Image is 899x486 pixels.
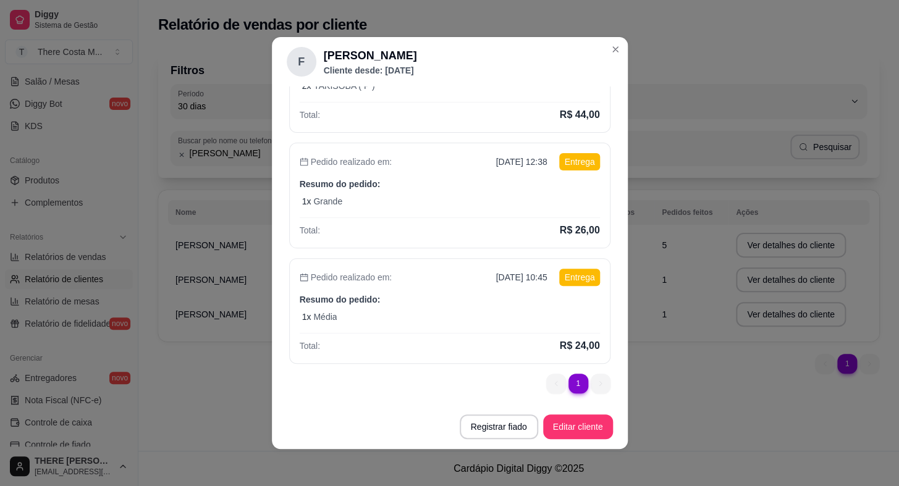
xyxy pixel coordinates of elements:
p: Média [313,311,337,323]
p: Entrega [559,269,599,286]
p: Resumo do pedido: [300,293,600,306]
p: 1 x [302,311,311,323]
p: Pedido realizado em: [300,271,392,283]
span: calendar [300,157,308,166]
p: Total: [300,224,320,237]
p: 1 x [302,195,311,207]
p: [DATE] 12:38 [496,156,547,168]
p: Total: [300,340,320,352]
p: Pedido realizado em: [300,156,392,168]
p: Cliente desde: [DATE] [324,64,417,77]
span: calendar [300,273,308,282]
li: pagination item 1 active [568,374,588,393]
button: Close [606,40,625,59]
button: Registrar fiado [460,414,538,439]
p: Entrega [559,153,599,170]
p: R$ 26,00 [560,223,600,238]
p: Total: [300,109,320,121]
div: F [287,47,316,77]
p: R$ 24,00 [560,338,600,353]
p: R$ 44,00 [560,107,600,122]
p: [DATE] 10:45 [496,271,547,283]
h2: [PERSON_NAME] [324,47,417,64]
p: Resumo do pedido: [300,178,600,190]
p: Grande [313,195,342,207]
button: Editar cliente [543,414,613,439]
nav: pagination navigation [540,367,617,400]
